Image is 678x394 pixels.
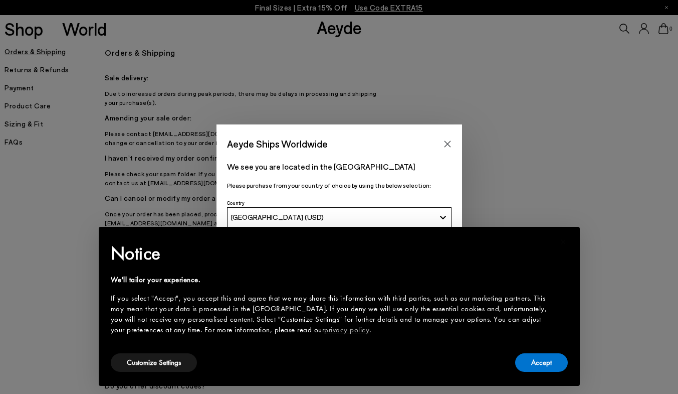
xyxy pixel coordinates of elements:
span: Country [227,200,245,206]
button: Customize Settings [111,353,197,372]
p: We see you are located in the [GEOGRAPHIC_DATA] [227,161,451,173]
div: If you select "Accept", you accept this and agree that we may share this information with third p... [111,293,552,335]
button: Close [440,137,455,152]
button: Close this notice [552,230,576,254]
p: Please purchase from your country of choice by using the below selection: [227,181,451,190]
span: [GEOGRAPHIC_DATA] (USD) [231,213,324,221]
div: We'll tailor your experience. [111,275,552,285]
span: Aeyde Ships Worldwide [227,135,328,153]
a: privacy policy [324,325,369,335]
span: × [560,234,567,249]
h2: Notice [111,240,552,267]
button: Accept [515,353,568,372]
